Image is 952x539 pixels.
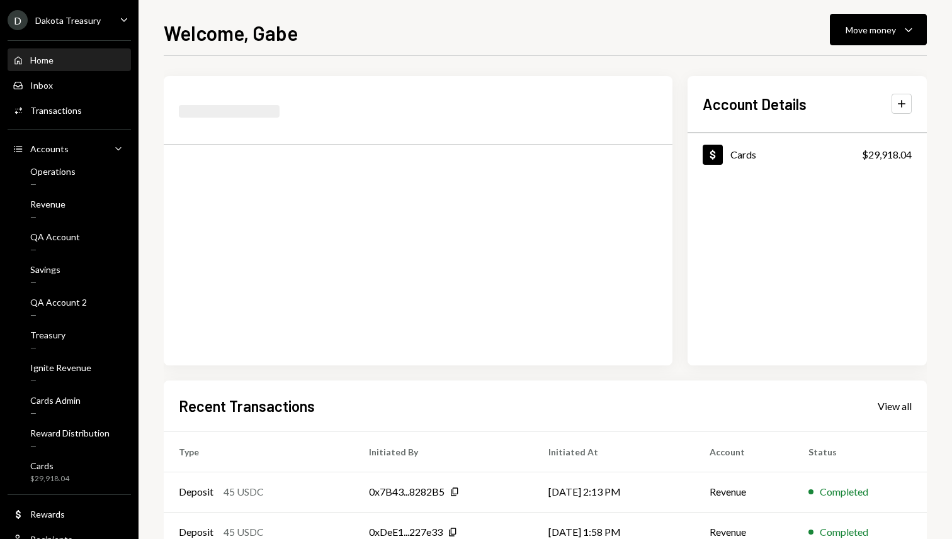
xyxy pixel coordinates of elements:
[533,472,694,512] td: [DATE] 2:13 PM
[8,358,131,389] a: Ignite Revenue—
[30,428,110,438] div: Reward Distribution
[8,228,131,258] a: QA Account—
[30,105,82,116] div: Transactions
[8,74,131,96] a: Inbox
[8,424,131,454] a: Reward Distribution—
[30,297,87,308] div: QA Account 2
[8,457,131,487] a: Cards$29,918.04
[30,441,110,452] div: —
[30,509,65,520] div: Rewards
[30,362,91,373] div: Ignite Revenue
[793,431,927,472] th: Status
[846,23,896,36] div: Move money
[30,143,69,154] div: Accounts
[30,408,81,419] div: —
[164,431,354,472] th: Type
[30,375,91,386] div: —
[30,460,69,471] div: Cards
[164,20,298,45] h1: Welcome, Gabe
[8,195,131,225] a: Revenue—
[30,199,65,209] div: Revenue
[30,80,53,91] div: Inbox
[862,147,912,162] div: $29,918.04
[8,48,131,71] a: Home
[30,330,65,340] div: Treasury
[369,484,445,499] div: 0x7B43...8282B5
[30,343,65,353] div: —
[8,260,131,291] a: Savings—
[30,166,76,177] div: Operations
[30,231,80,242] div: QA Account
[8,99,131,121] a: Transactions
[878,399,912,413] a: View all
[30,245,80,255] div: —
[30,395,81,406] div: Cards Admin
[30,310,87,321] div: —
[694,431,793,472] th: Account
[688,133,927,175] a: Cards$29,918.04
[730,148,756,160] div: Cards
[35,15,101,26] div: Dakota Treasury
[30,474,69,484] div: $29,918.04
[179,396,315,416] h2: Recent Transactions
[30,212,65,223] div: —
[8,162,131,192] a: Operations—
[694,472,793,512] td: Revenue
[878,400,912,413] div: View all
[830,14,927,45] button: Move money
[354,431,533,472] th: Initiated By
[8,10,28,30] div: D
[533,431,694,472] th: Initiated At
[8,293,131,323] a: QA Account 2—
[8,137,131,160] a: Accounts
[8,326,131,356] a: Treasury—
[30,179,76,190] div: —
[30,264,60,275] div: Savings
[8,503,131,525] a: Rewards
[8,391,131,421] a: Cards Admin—
[703,94,807,114] h2: Account Details
[179,484,213,499] div: Deposit
[30,55,54,65] div: Home
[30,277,60,288] div: —
[224,484,264,499] div: 45 USDC
[820,484,868,499] div: Completed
